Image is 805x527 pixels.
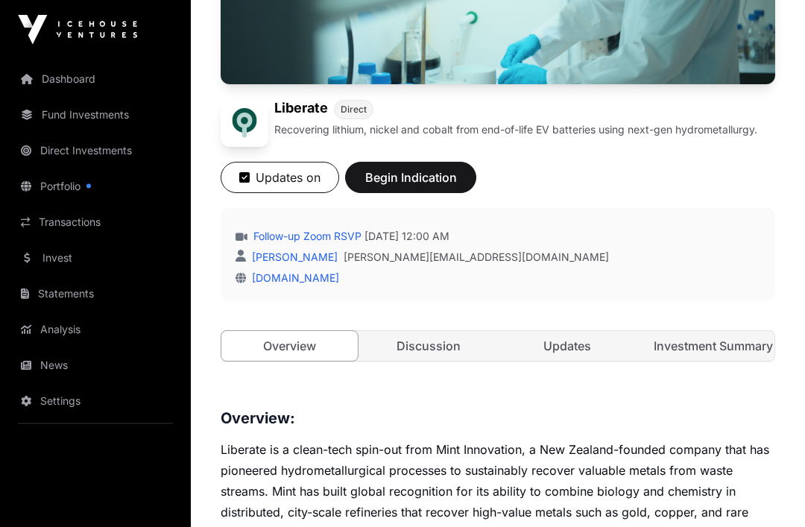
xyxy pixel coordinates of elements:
h1: Liberate [274,100,328,120]
iframe: Chat Widget [730,455,805,527]
nav: Tabs [221,332,774,362]
span: [DATE] 12:00 AM [364,230,449,244]
span: Begin Indication [364,169,458,187]
a: Invest [12,242,179,274]
p: Recovering lithium, nickel and cobalt from end-of-life EV batteries using next-gen hydrometallurgy. [274,123,757,138]
a: Follow-up Zoom RSVP [250,230,362,244]
a: Discussion [361,332,497,362]
button: Begin Indication [345,162,476,194]
a: News [12,349,179,382]
a: Overview [221,331,359,362]
a: Fund Investments [12,98,179,131]
a: Investment Summary [639,332,775,362]
button: Updates on [221,162,339,194]
a: Dashboard [12,63,179,95]
a: Portfolio [12,170,179,203]
a: [DOMAIN_NAME] [246,272,339,285]
a: [PERSON_NAME] [249,251,338,264]
span: Direct [341,104,367,116]
a: [PERSON_NAME][EMAIL_ADDRESS][DOMAIN_NAME] [344,250,609,265]
a: Begin Indication [345,177,476,192]
a: Settings [12,385,179,417]
img: Liberate [221,100,268,148]
h3: Overview: [221,407,775,431]
a: Statements [12,277,179,310]
a: Transactions [12,206,179,239]
a: Updates [499,332,636,362]
a: Analysis [12,313,179,346]
img: Icehouse Ventures Logo [18,15,137,45]
a: Direct Investments [12,134,179,167]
